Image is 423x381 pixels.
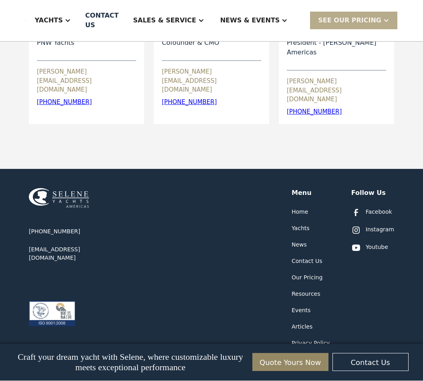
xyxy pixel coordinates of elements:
[292,323,312,331] a: Articles
[37,68,136,95] div: [PERSON_NAME][EMAIL_ADDRESS][DOMAIN_NAME]
[292,225,310,233] a: Yachts
[351,208,392,218] a: Facebook
[351,226,394,235] a: Instagram
[133,16,196,26] div: Sales & Service
[287,38,386,58] div: President - [PERSON_NAME] Americas
[351,243,388,253] a: Youtube
[287,108,342,116] a: [PHONE_NUMBER]
[252,354,328,372] a: Quote Yours Now
[351,188,386,198] div: Follow Us
[14,352,246,373] p: Craft your dream yacht with Selene, where customizable luxury meets exceptional performance
[35,16,63,26] div: Yachts
[212,5,296,37] div: News & EVENTS
[37,38,113,48] div: PNW Yachts
[162,38,238,48] div: Cofounder & CMO
[310,12,397,29] div: SEE Our Pricing
[220,16,280,26] div: News & EVENTS
[366,243,388,252] div: Youtube
[292,290,320,299] a: Resources
[162,68,261,95] div: [PERSON_NAME][EMAIL_ADDRESS][DOMAIN_NAME]
[292,208,308,217] a: Home
[27,5,79,37] div: Yachts
[366,226,394,234] div: Instagram
[332,354,409,372] a: Contact Us
[292,307,310,315] a: Events
[318,16,381,26] div: SEE Our Pricing
[29,246,125,263] a: [EMAIL_ADDRESS][DOMAIN_NAME]
[85,11,119,30] div: Contact US
[29,301,75,327] img: ISO 9001:2008 certification logos for ABS Quality Evaluations and RvA Management Systems.
[162,99,217,106] a: [PHONE_NUMBER]
[292,257,322,266] a: Contact Us
[366,208,392,217] div: Facebook
[287,77,386,104] div: [PERSON_NAME][EMAIL_ADDRESS][DOMAIN_NAME]
[292,274,322,282] a: Our Pricing
[37,99,92,106] a: [PHONE_NUMBER]
[292,339,330,348] a: Privacy Policy
[29,228,80,236] a: [PHONE_NUMBER]
[125,5,212,37] div: Sales & Service
[292,241,307,249] a: News
[292,188,312,198] div: Menu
